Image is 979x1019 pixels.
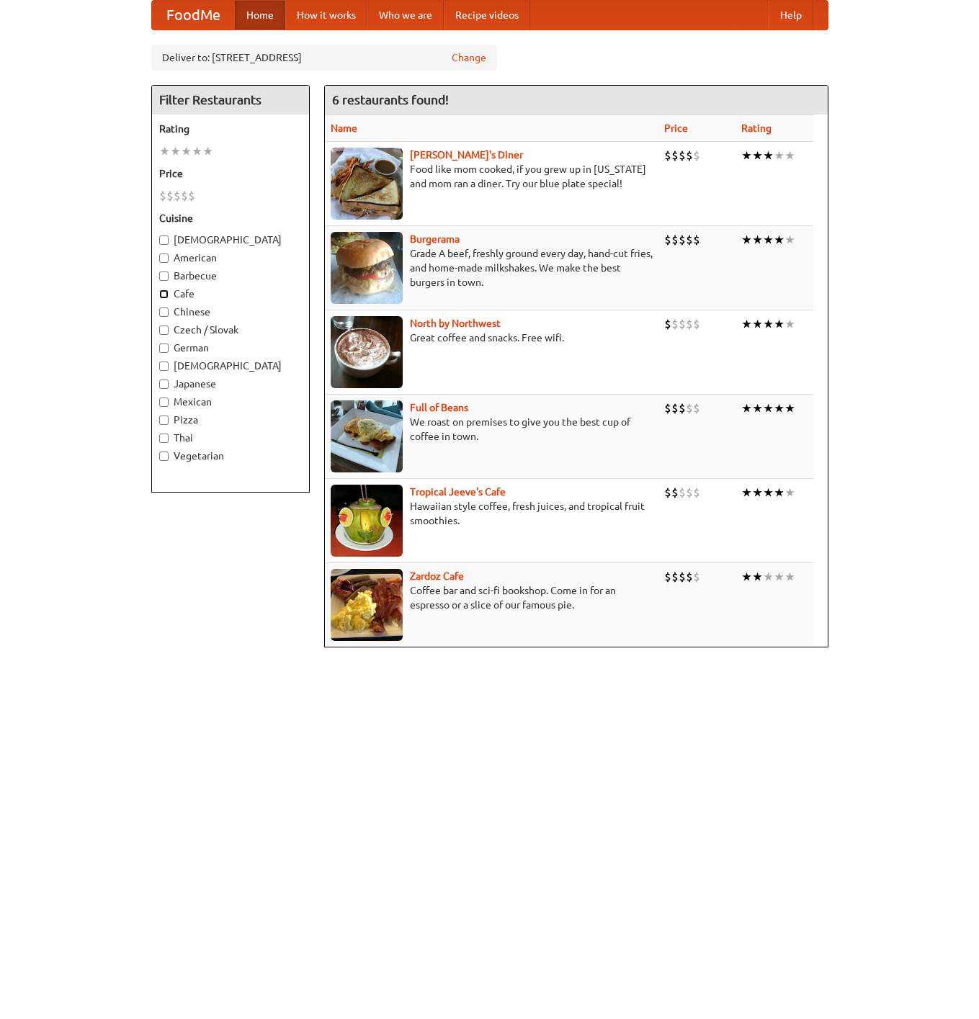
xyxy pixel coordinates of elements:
[763,148,774,163] li: ★
[693,400,700,416] li: $
[152,86,309,115] h4: Filter Restaurants
[686,232,693,248] li: $
[159,308,169,317] input: Chinese
[671,485,679,500] li: $
[752,485,763,500] li: ★
[331,246,653,289] p: Grade A beef, freshly ground every day, hand-cut fries, and home-made milkshakes. We make the bes...
[774,148,784,163] li: ★
[331,122,357,134] a: Name
[679,232,686,248] li: $
[410,486,506,498] b: Tropical Jeeve's Cafe
[693,232,700,248] li: $
[752,400,763,416] li: ★
[752,232,763,248] li: ★
[752,569,763,585] li: ★
[152,1,235,30] a: FoodMe
[410,318,501,329] a: North by Northwest
[159,271,169,281] input: Barbecue
[331,569,403,641] img: zardoz.jpg
[159,416,169,425] input: Pizza
[410,570,464,582] a: Zardoz Cafe
[159,398,169,407] input: Mexican
[159,253,169,263] input: American
[331,331,653,345] p: Great coffee and snacks. Free wifi.
[174,188,181,204] li: $
[679,569,686,585] li: $
[159,251,302,265] label: American
[159,233,302,247] label: [DEMOGRAPHIC_DATA]
[671,232,679,248] li: $
[664,316,671,332] li: $
[151,45,497,71] div: Deliver to: [STREET_ADDRESS]
[202,143,213,159] li: ★
[159,166,302,181] h5: Price
[159,362,169,371] input: [DEMOGRAPHIC_DATA]
[159,235,169,245] input: [DEMOGRAPHIC_DATA]
[763,316,774,332] li: ★
[686,400,693,416] li: $
[159,380,169,389] input: Japanese
[671,148,679,163] li: $
[159,305,302,319] label: Chinese
[774,485,784,500] li: ★
[235,1,285,30] a: Home
[664,569,671,585] li: $
[741,122,772,134] a: Rating
[774,569,784,585] li: ★
[170,143,181,159] li: ★
[784,400,795,416] li: ★
[679,400,686,416] li: $
[664,148,671,163] li: $
[452,50,486,65] a: Change
[331,415,653,444] p: We roast on premises to give you the best cup of coffee in town.
[159,431,302,445] label: Thai
[679,316,686,332] li: $
[686,148,693,163] li: $
[741,232,752,248] li: ★
[159,211,302,225] h5: Cuisine
[664,122,688,134] a: Price
[331,232,403,304] img: burgerama.jpg
[159,269,302,283] label: Barbecue
[686,316,693,332] li: $
[784,232,795,248] li: ★
[686,485,693,500] li: $
[769,1,813,30] a: Help
[693,485,700,500] li: $
[367,1,444,30] a: Who we are
[159,395,302,409] label: Mexican
[159,287,302,301] label: Cafe
[763,232,774,248] li: ★
[410,402,468,413] a: Full of Beans
[664,485,671,500] li: $
[159,359,302,373] label: [DEMOGRAPHIC_DATA]
[159,341,302,355] label: German
[774,400,784,416] li: ★
[664,232,671,248] li: $
[679,148,686,163] li: $
[331,316,403,388] img: north.jpg
[285,1,367,30] a: How it works
[159,143,170,159] li: ★
[763,569,774,585] li: ★
[331,148,403,220] img: sallys.jpg
[159,122,302,136] h5: Rating
[410,233,460,245] a: Burgerama
[693,316,700,332] li: $
[331,400,403,472] img: beans.jpg
[159,434,169,443] input: Thai
[741,400,752,416] li: ★
[741,569,752,585] li: ★
[741,485,752,500] li: ★
[752,148,763,163] li: ★
[671,400,679,416] li: $
[686,569,693,585] li: $
[192,143,202,159] li: ★
[166,188,174,204] li: $
[774,232,784,248] li: ★
[741,148,752,163] li: ★
[332,93,449,107] ng-pluralize: 6 restaurants found!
